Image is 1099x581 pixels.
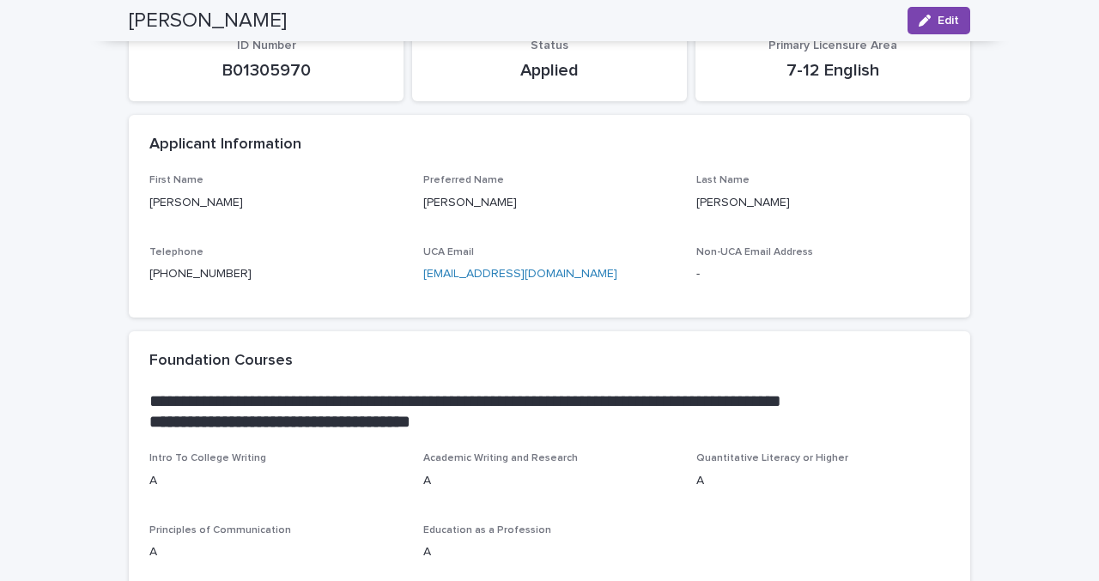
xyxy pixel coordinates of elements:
p: - [696,265,950,283]
span: Primary Licensure Area [768,39,897,51]
p: [PERSON_NAME] [696,194,950,212]
span: Intro To College Writing [149,453,266,463]
p: A [423,543,677,561]
span: Status [531,39,568,51]
p: A [149,543,403,561]
span: Education as a Profession [423,525,551,536]
h2: [PERSON_NAME] [129,9,287,33]
span: Last Name [696,175,750,185]
p: B01305970 [149,60,383,81]
span: ID Number [237,39,296,51]
span: Telephone [149,247,203,257]
span: Quantitative Literacy or Higher [696,453,848,463]
button: Edit [908,7,970,34]
p: 7-12 English [716,60,950,81]
span: Edit [938,15,959,27]
p: [PERSON_NAME] [423,194,677,212]
p: Applied [433,60,666,81]
span: Preferred Name [423,175,504,185]
span: Academic Writing and Research [423,453,578,463]
span: First Name [149,175,203,185]
span: UCA Email [423,247,474,257]
p: A [423,472,677,490]
p: A [696,472,950,490]
a: [PHONE_NUMBER] [149,268,252,280]
p: [PERSON_NAME] [149,194,403,212]
span: Non-UCA Email Address [696,247,813,257]
a: [EMAIL_ADDRESS][DOMAIN_NAME] [423,268,617,280]
p: A [149,472,403,490]
h2: Foundation Courses [149,352,293,371]
h2: Applicant Information [149,136,301,154]
span: Principles of Communication [149,525,291,536]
